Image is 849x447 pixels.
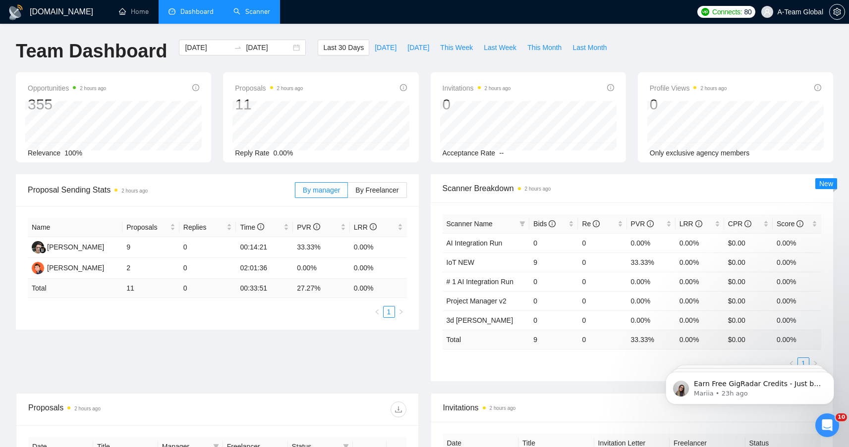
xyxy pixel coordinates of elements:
td: 0.00% [676,272,724,291]
a: searchScanner [233,7,270,16]
div: Proposals [28,401,217,417]
td: 0.00% [773,272,821,291]
span: info-circle [593,220,600,227]
th: Name [28,218,122,237]
td: 0 [578,310,626,330]
time: 2 hours ago [74,406,101,411]
a: # 1 AI Integration Run [447,278,513,286]
div: 0 [443,95,511,114]
td: 0.00% [627,310,676,330]
div: [PERSON_NAME] [47,262,104,273]
td: 0.00% [773,310,821,330]
td: 0.00 % [350,279,407,298]
a: DF[PERSON_NAME] [32,243,104,250]
span: Invitations [443,401,821,414]
th: Proposals [122,218,179,237]
span: Invitations [443,82,511,94]
span: Score [777,220,803,228]
td: 0.00% [676,310,724,330]
td: 0 [179,279,236,298]
time: 2 hours ago [490,405,516,411]
a: OK[PERSON_NAME] [32,263,104,271]
span: left [374,309,380,315]
td: 33.33 % [627,330,676,349]
button: This Month [522,40,567,55]
button: [DATE] [369,40,402,55]
time: 2 hours ago [80,86,106,91]
td: $0.00 [724,291,773,310]
img: upwork-logo.png [701,8,709,16]
span: Bids [533,220,556,228]
span: info-circle [257,223,264,230]
span: This Week [440,42,473,53]
span: Proposals [126,222,168,233]
td: 33.33% [293,237,350,258]
div: 11 [235,95,303,114]
span: dashboard [169,8,175,15]
td: $0.00 [724,310,773,330]
span: user [764,8,771,15]
span: -- [499,149,504,157]
span: Opportunities [28,82,106,94]
td: 9 [529,330,578,349]
time: 2 hours ago [121,188,148,194]
span: Relevance [28,149,60,157]
img: DF [32,241,44,253]
span: to [234,44,242,51]
span: right [398,309,404,315]
a: homeHome [119,7,149,16]
td: 0 [529,291,578,310]
div: [PERSON_NAME] [47,242,104,252]
span: This Month [527,42,562,53]
td: 02:01:36 [236,258,293,279]
td: 0 [179,258,236,279]
span: info-circle [549,220,556,227]
div: 0 [650,95,727,114]
span: CPR [728,220,751,228]
span: New [819,180,833,188]
span: Last Month [572,42,607,53]
td: 0.00% [676,233,724,252]
a: IoT NEW [447,258,475,266]
button: Last 30 Days [318,40,369,55]
td: 0.00% [676,252,724,272]
span: Replies [183,222,225,233]
td: 0 [179,237,236,258]
a: 1 [384,306,395,317]
button: right [395,306,407,318]
td: 0.00% [676,291,724,310]
img: OK [32,262,44,274]
span: info-circle [607,84,614,91]
time: 2 hours ago [525,186,551,192]
span: info-circle [370,223,377,230]
span: Dashboard [180,7,214,16]
span: 0.00% [274,149,293,157]
td: 0 [578,233,626,252]
td: 0.00% [627,291,676,310]
button: Last Week [478,40,522,55]
span: Scanner Name [447,220,493,228]
input: End date [246,42,291,53]
li: Next Page [395,306,407,318]
span: LRR [354,223,377,231]
td: 9 [529,252,578,272]
span: download [391,405,406,413]
span: 80 [744,6,751,17]
span: 100% [64,149,82,157]
button: Last Month [567,40,612,55]
span: Re [582,220,600,228]
span: Acceptance Rate [443,149,496,157]
td: 0 [529,310,578,330]
span: LRR [679,220,702,228]
time: 2 hours ago [485,86,511,91]
button: This Week [435,40,478,55]
button: [DATE] [402,40,435,55]
span: Connects: [712,6,742,17]
time: 2 hours ago [277,86,303,91]
span: filter [519,221,525,227]
div: 355 [28,95,106,114]
td: $0.00 [724,272,773,291]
